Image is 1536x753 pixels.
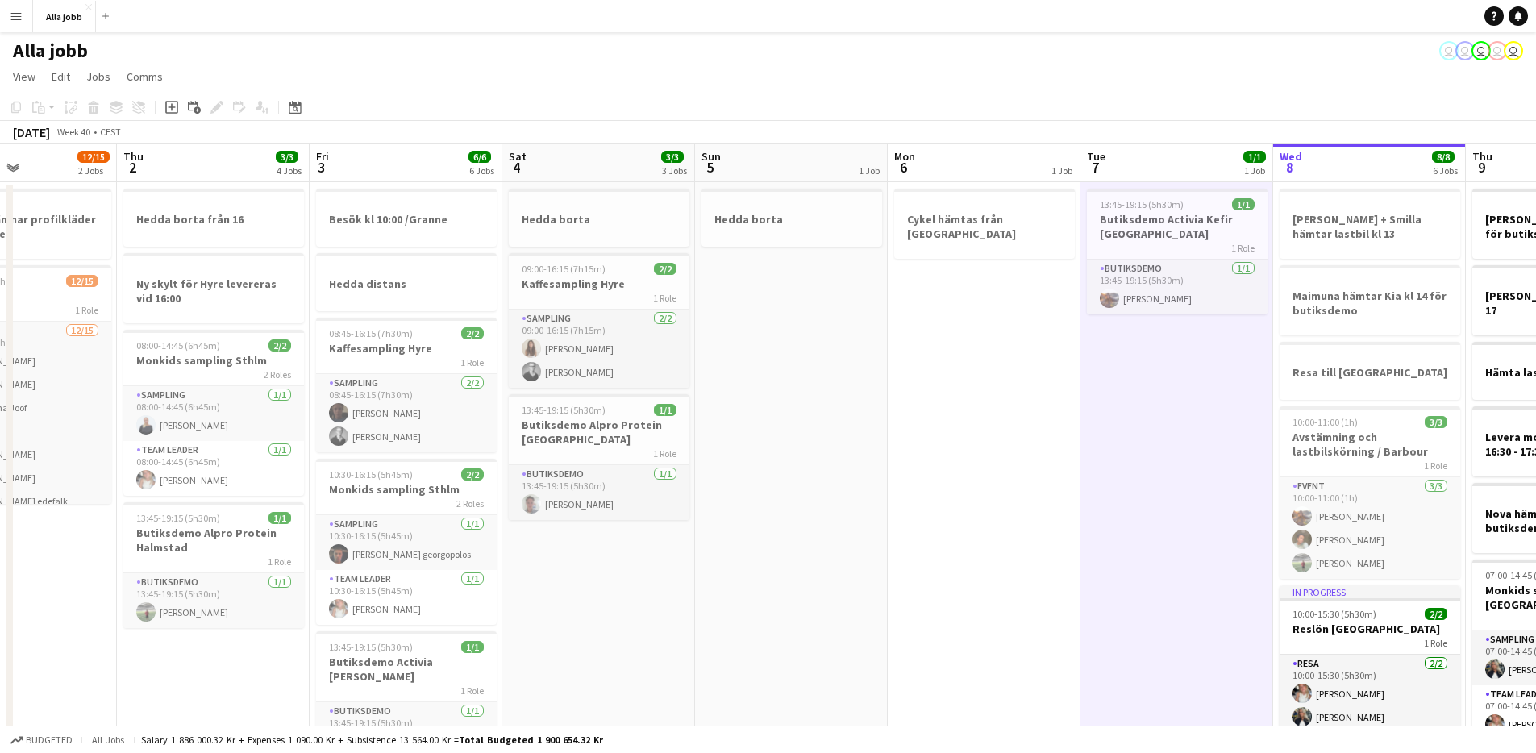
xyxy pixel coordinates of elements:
[45,66,77,87] a: Edit
[26,734,73,746] span: Budgeted
[13,39,88,63] h1: Alla jobb
[13,69,35,84] span: View
[1439,41,1459,60] app-user-avatar: Stina Dahl
[1455,41,1475,60] app-user-avatar: Hedda Lagerbielke
[8,731,75,749] button: Budgeted
[459,734,603,746] span: Total Budgeted 1 900 654.32 kr
[127,69,163,84] span: Comms
[33,1,96,32] button: Alla jobb
[1471,41,1491,60] app-user-avatar: Hedda Lagerbielke
[13,124,50,140] div: [DATE]
[86,69,110,84] span: Jobs
[53,126,94,138] span: Week 40
[52,69,70,84] span: Edit
[120,66,169,87] a: Comms
[80,66,117,87] a: Jobs
[1488,41,1507,60] app-user-avatar: August Löfgren
[89,734,127,746] span: All jobs
[141,734,603,746] div: Salary 1 886 000.32 kr + Expenses 1 090.00 kr + Subsistence 13 564.00 kr =
[6,66,42,87] a: View
[100,126,121,138] div: CEST
[1504,41,1523,60] app-user-avatar: Emil Hasselberg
